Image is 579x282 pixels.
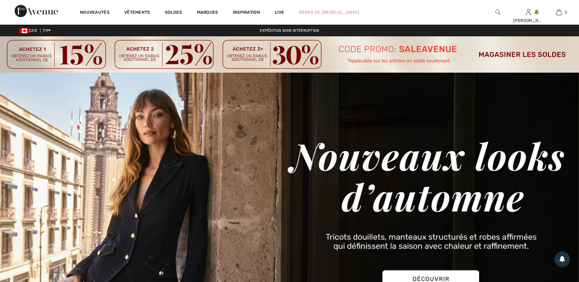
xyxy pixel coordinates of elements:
[15,5,58,17] img: 1ère Avenue
[124,10,150,16] a: Vêtements
[43,28,51,33] span: FR
[233,10,260,16] span: Inspiration
[20,28,39,33] span: CAD
[565,9,567,15] span: 3
[513,17,543,24] div: [PERSON_NAME]
[544,9,574,16] a: 3
[80,10,110,16] a: Nouveautés
[20,28,29,33] img: Canadian Dollar
[275,9,284,16] a: Live
[165,10,182,16] a: Soldes
[526,9,531,15] a: Se connecter
[495,9,501,16] img: recherche
[299,9,359,16] a: Robes de [MEDICAL_DATA]
[526,9,531,16] img: Mes infos
[197,10,218,16] a: Marques
[556,9,562,16] img: Mon panier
